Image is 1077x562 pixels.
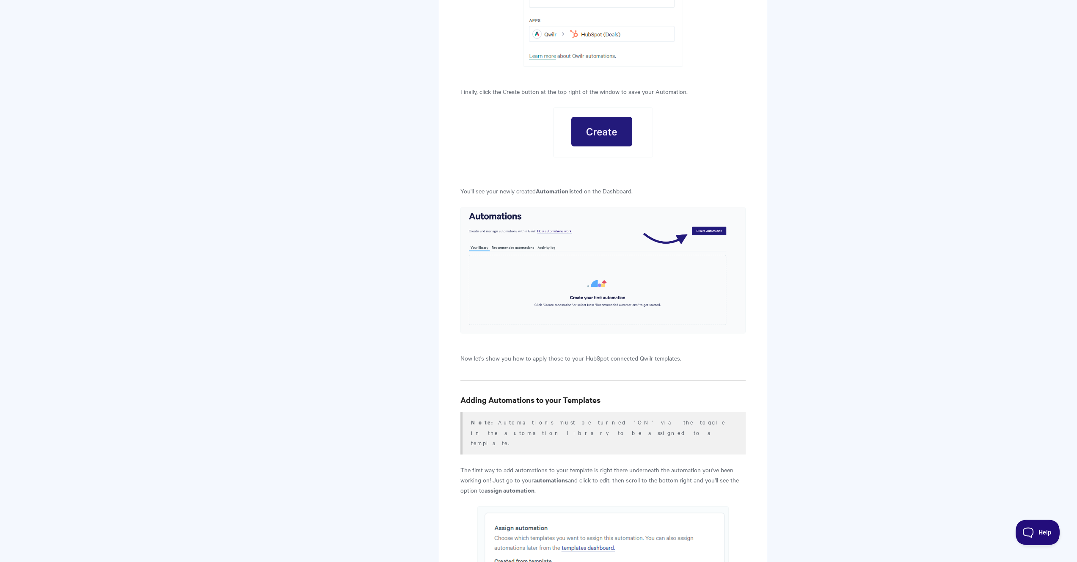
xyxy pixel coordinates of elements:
[1016,520,1060,545] iframe: Toggle Customer Support
[460,394,745,406] h3: Adding Automations to your Templates
[534,475,568,484] strong: automations
[471,418,498,426] strong: Note:
[471,417,735,448] p: Automations must be turned 'ON' via the toggle in the automation library to be assigned to a temp...
[460,353,745,363] p: Now let's show you how to apply those to your HubSpot connected Qwilr templates.
[460,207,745,333] img: file-Xl4srUt0nU.png
[460,86,745,96] p: Finally, click the Create button at the top right of the window to save your Automation.
[536,186,568,195] strong: Automation
[553,107,653,157] img: file-cwX1CyUGLl.png
[460,465,745,495] p: The first way to add automations to your template is right there underneath the automation you've...
[485,485,534,494] strong: assign automation
[460,186,745,196] p: You'll see your newly created listed on the Dashboard.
